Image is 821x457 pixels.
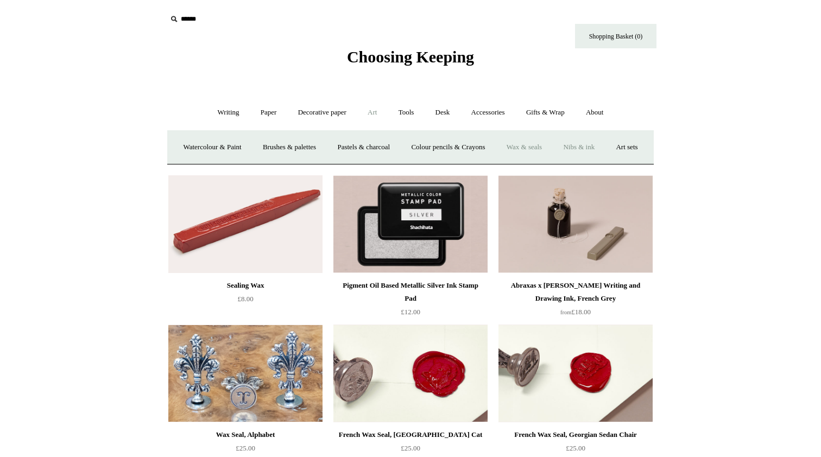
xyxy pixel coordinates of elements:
[426,98,460,127] a: Desk
[237,295,253,303] span: £8.00
[347,56,474,64] a: Choosing Keeping
[516,98,574,127] a: Gifts & Wrap
[168,325,323,422] img: Wax Seal, Alphabet
[253,133,326,162] a: Brushes & palettes
[333,175,488,273] a: Pigment Oil Based Metallic Silver Ink Stamp Pad Pigment Oil Based Metallic Silver Ink Stamp Pad
[327,133,400,162] a: Pastels & charcoal
[553,133,604,162] a: Nibs & ink
[498,175,653,273] a: Abraxas x Steve Harrison Writing and Drawing Ink, French Grey Abraxas x Steve Harrison Writing an...
[171,428,320,441] div: Wax Seal, Alphabet
[333,325,488,422] img: French Wax Seal, Cheshire Cat
[606,133,647,162] a: Art sets
[333,325,488,422] a: French Wax Seal, Cheshire Cat French Wax Seal, Cheshire Cat
[560,309,571,315] span: from
[501,428,650,441] div: French Wax Seal, Georgian Sedan Chair
[251,98,287,127] a: Paper
[401,444,420,452] span: £25.00
[333,175,488,273] img: Pigment Oil Based Metallic Silver Ink Stamp Pad
[462,98,515,127] a: Accessories
[168,325,323,422] a: Wax Seal, Alphabet Wax Seal, Alphabet
[168,175,323,273] a: Sealing Wax Sealing Wax
[497,133,552,162] a: Wax & seals
[171,279,320,292] div: Sealing Wax
[498,279,653,323] a: Abraxas x [PERSON_NAME] Writing and Drawing Ink, French Grey from£18.00
[358,98,387,127] a: Art
[336,279,485,305] div: Pigment Oil Based Metallic Silver Ink Stamp Pad
[236,444,255,452] span: £25.00
[336,428,485,441] div: French Wax Seal, [GEOGRAPHIC_DATA] Cat
[389,98,424,127] a: Tools
[560,308,591,316] span: £18.00
[576,98,614,127] a: About
[401,133,495,162] a: Colour pencils & Crayons
[566,444,585,452] span: £25.00
[173,133,251,162] a: Watercolour & Paint
[333,279,488,323] a: Pigment Oil Based Metallic Silver Ink Stamp Pad £12.00
[168,279,323,323] a: Sealing Wax £8.00
[168,175,323,273] img: Sealing Wax
[208,98,249,127] a: Writing
[575,24,656,48] a: Shopping Basket (0)
[288,98,356,127] a: Decorative paper
[498,325,653,422] a: French Wax Seal, Georgian Sedan Chair French Wax Seal, Georgian Sedan Chair
[501,279,650,305] div: Abraxas x [PERSON_NAME] Writing and Drawing Ink, French Grey
[498,325,653,422] img: French Wax Seal, Georgian Sedan Chair
[401,308,420,316] span: £12.00
[347,48,474,66] span: Choosing Keeping
[498,175,653,273] img: Abraxas x Steve Harrison Writing and Drawing Ink, French Grey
